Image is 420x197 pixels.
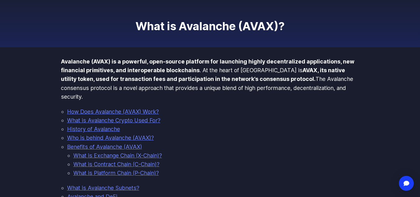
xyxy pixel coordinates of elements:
a: What is Contract Chain (C-Chain)? [73,161,159,167]
a: What is Avalanche Subnets? [67,185,139,191]
p: . At the heart of [GEOGRAPHIC_DATA] is The Avalanche consensus protocol is a novel approach that ... [61,57,359,101]
a: History of Avalanche [67,126,120,132]
a: Who is behind Avalanche (AVAX)? [67,134,154,141]
a: What is Exchange Chain (X-Chain)? [73,152,162,159]
a: How Does Avalanche (AVAX) Work? [67,108,159,115]
div: Open Intercom Messenger [399,176,414,191]
h1: What is Avalanche (AVAX)? [61,20,359,32]
a: What is Avalanche Crypto Used For? [67,117,160,124]
strong: Avalanche (AVAX) is a powerful, open-source platform for launching highly decentralized applicati... [61,58,354,73]
a: Benefits of Avalanche (AVAX) [67,143,142,150]
a: What is Platform Chain (P-Chain)? [73,170,159,176]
